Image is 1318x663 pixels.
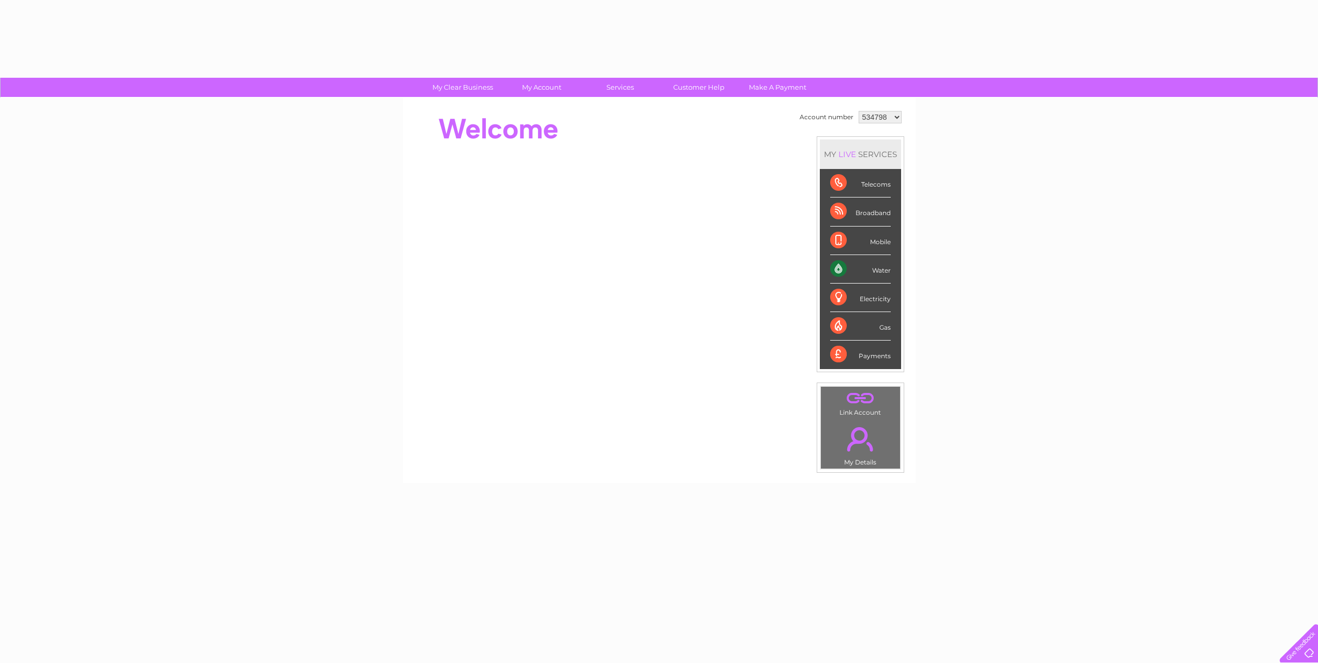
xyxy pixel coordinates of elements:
a: Make A Payment [735,78,820,97]
div: MY SERVICES [820,139,901,169]
a: . [823,421,897,457]
td: Link Account [820,386,901,419]
a: Customer Help [656,78,742,97]
td: Account number [797,108,856,126]
a: My Clear Business [420,78,505,97]
div: Gas [830,312,891,341]
div: Electricity [830,284,891,312]
div: Broadband [830,198,891,226]
a: Services [577,78,663,97]
td: My Details [820,418,901,469]
a: . [823,389,897,407]
div: LIVE [836,149,858,159]
div: Water [830,255,891,284]
div: Telecoms [830,169,891,198]
div: Payments [830,341,891,369]
div: Mobile [830,227,891,255]
a: My Account [499,78,584,97]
